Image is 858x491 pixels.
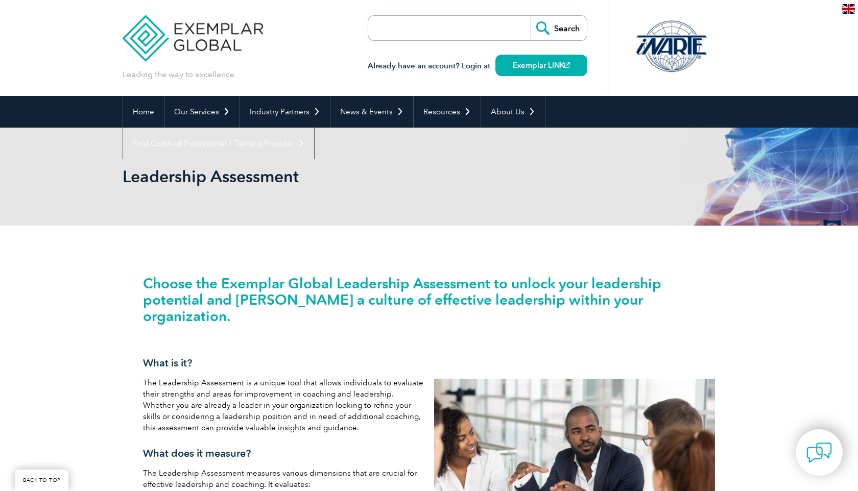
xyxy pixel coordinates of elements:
img: contact-chat.png [806,440,832,465]
a: Find Certified Professional / Training Provider [123,128,314,159]
a: Our Services [164,96,240,128]
p: The Leadership Assessment is a unique tool that allows individuals to evaluate their strengths an... [143,377,424,433]
h3: What is it? [143,357,424,370]
a: News & Events [330,96,413,128]
p: The Leadership Assessment measures various dimensions that are crucial for effective leadership a... [143,468,424,490]
h2: Choose the Exemplar Global Leadership Assessment to unlock your leadership potential and [PERSON_... [143,275,715,324]
a: BACK TO TOP [15,470,68,491]
p: Leading the way to excellence [123,69,234,80]
h2: Leadership Assessment [123,168,552,185]
input: Search [531,16,587,40]
a: Industry Partners [240,96,330,128]
a: Resources [414,96,481,128]
a: About Us [481,96,545,128]
img: en [842,4,855,14]
a: Home [123,96,164,128]
img: open_square.png [564,62,570,68]
h3: Already have an account? Login at [368,60,587,72]
a: Exemplar LINK [495,55,587,76]
h3: What does it measure? [143,447,424,460]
